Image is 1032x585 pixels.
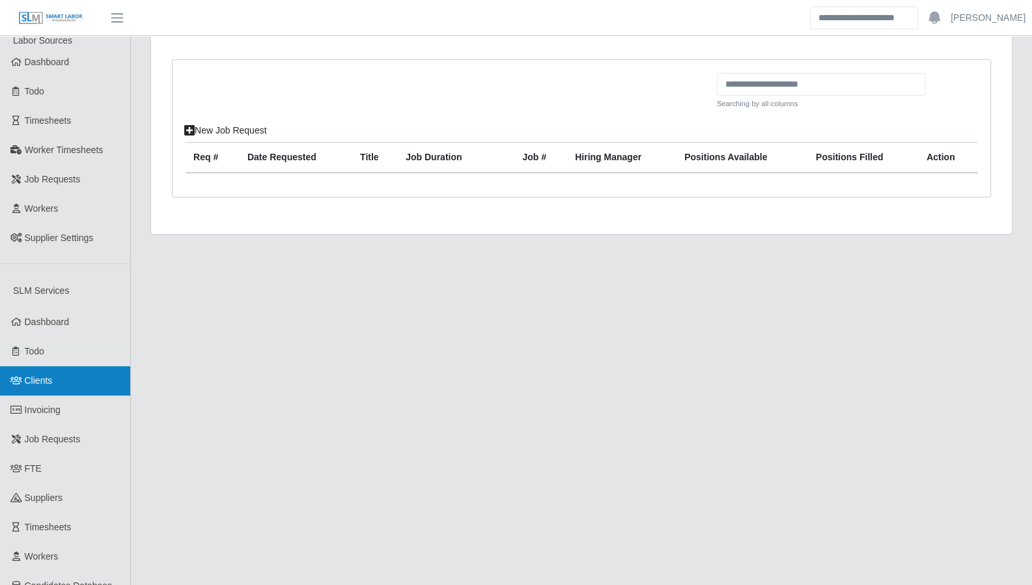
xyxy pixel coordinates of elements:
[810,7,918,29] input: Search
[25,375,53,386] span: Clients
[25,174,81,184] span: Job Requests
[25,434,81,444] span: Job Requests
[25,115,72,126] span: Timesheets
[398,143,494,173] th: Job Duration
[176,119,275,142] a: New Job Request
[25,86,44,96] span: Todo
[717,98,925,109] small: Searching by all columns
[25,203,59,214] span: Workers
[240,143,352,173] th: Date Requested
[25,346,44,356] span: Todo
[25,405,61,415] span: Invoicing
[25,492,63,503] span: Suppliers
[352,143,398,173] th: Title
[25,233,94,243] span: Supplier Settings
[514,143,567,173] th: Job #
[18,11,83,25] img: SLM Logo
[25,57,70,67] span: Dashboard
[567,143,676,173] th: Hiring Manager
[676,143,808,173] th: Positions Available
[25,551,59,562] span: Workers
[25,522,72,532] span: Timesheets
[951,11,1025,25] a: [PERSON_NAME]
[25,145,103,155] span: Worker Timesheets
[13,285,69,296] span: SLM Services
[186,143,240,173] th: Req #
[25,317,70,327] span: Dashboard
[13,35,72,46] span: Labor Sources
[808,143,919,173] th: Positions Filled
[919,143,977,173] th: Action
[25,463,42,474] span: FTE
